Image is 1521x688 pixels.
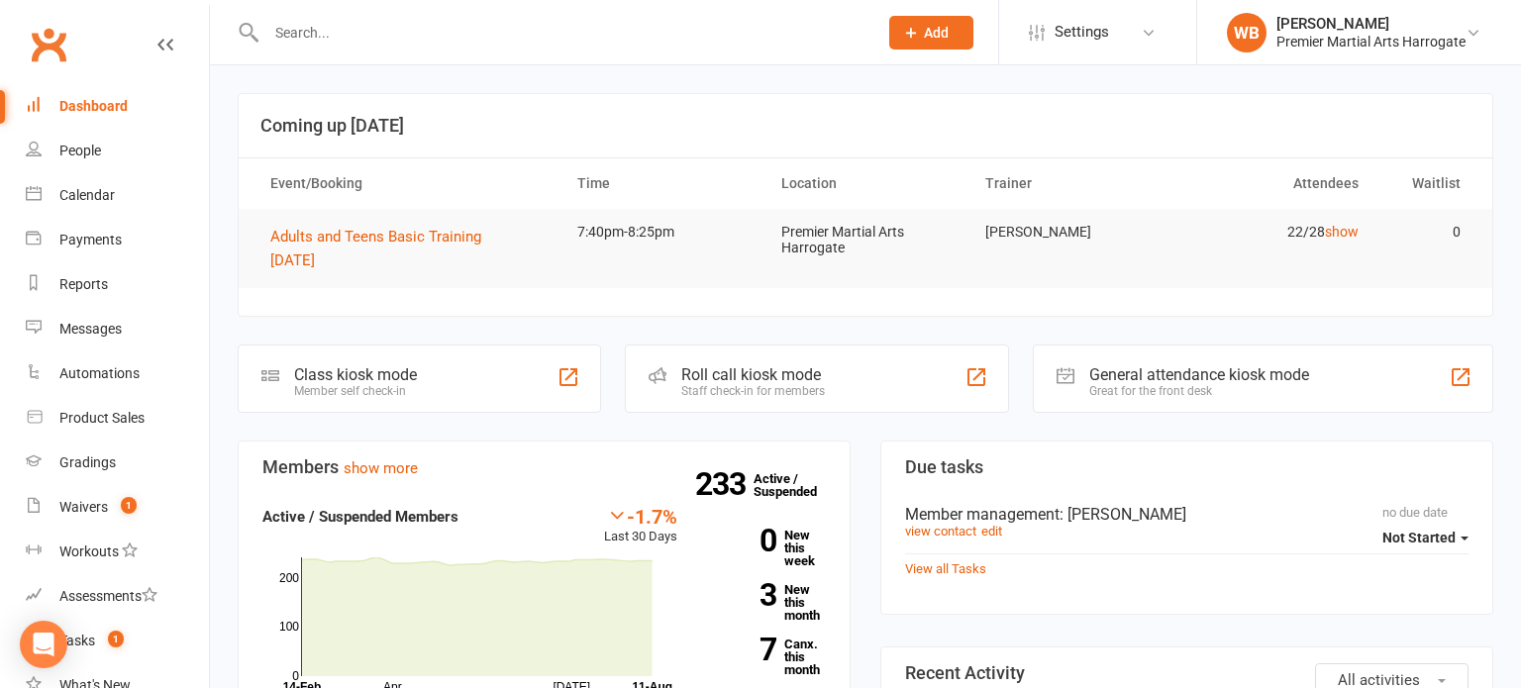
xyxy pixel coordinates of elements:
div: Dashboard [59,98,128,114]
span: Not Started [1382,530,1456,545]
a: Messages [26,307,209,351]
input: Search... [260,19,863,47]
div: Calendar [59,187,115,203]
span: Add [924,25,949,41]
a: Clubworx [24,20,73,69]
div: Gradings [59,454,116,470]
a: Reports [26,262,209,307]
td: 22/28 [1171,209,1375,255]
div: Tasks [59,633,95,648]
div: Last 30 Days [604,505,677,547]
div: Product Sales [59,410,145,426]
div: Great for the front desk [1089,384,1309,398]
th: Trainer [967,158,1171,209]
a: Calendar [26,173,209,218]
th: Location [763,158,967,209]
span: 1 [121,497,137,514]
th: Event/Booking [253,158,559,209]
td: [PERSON_NAME] [967,209,1171,255]
th: Attendees [1171,158,1375,209]
strong: 0 [707,526,776,555]
a: show more [344,459,418,477]
div: Reports [59,276,108,292]
strong: 233 [695,469,754,499]
div: Roll call kiosk mode [681,365,825,384]
div: Member self check-in [294,384,417,398]
h3: Members [262,457,826,477]
strong: 3 [707,580,776,610]
div: Class kiosk mode [294,365,417,384]
a: Product Sales [26,396,209,441]
a: Payments [26,218,209,262]
a: View all Tasks [905,561,986,576]
a: 233Active / Suspended [754,457,841,513]
a: 7Canx. this month [707,638,826,676]
th: Waitlist [1376,158,1478,209]
strong: Active / Suspended Members [262,508,458,526]
a: Waivers 1 [26,485,209,530]
button: Not Started [1382,520,1469,555]
span: 1 [108,631,124,647]
th: Time [559,158,763,209]
a: Workouts [26,530,209,574]
div: [PERSON_NAME] [1276,15,1466,33]
h3: Coming up [DATE] [260,116,1470,136]
a: 0New this week [707,529,826,567]
div: Member management [905,505,1469,524]
div: Messages [59,321,122,337]
td: 7:40pm-8:25pm [559,209,763,255]
div: WB [1227,13,1267,52]
strong: 7 [707,635,776,664]
span: Settings [1055,10,1109,54]
button: Add [889,16,973,49]
a: People [26,129,209,173]
a: view contact [905,524,976,539]
a: Dashboard [26,84,209,129]
div: General attendance kiosk mode [1089,365,1309,384]
div: Staff check-in for members [681,384,825,398]
div: Workouts [59,543,119,559]
span: : [PERSON_NAME] [1060,505,1186,524]
td: Premier Martial Arts Harrogate [763,209,967,271]
a: Tasks 1 [26,619,209,663]
a: Automations [26,351,209,396]
div: Waivers [59,499,108,515]
a: Gradings [26,441,209,485]
div: Open Intercom Messenger [20,621,67,668]
div: Assessments [59,588,157,604]
div: People [59,143,101,158]
a: Assessments [26,574,209,619]
div: Automations [59,365,140,381]
a: 3New this month [707,583,826,622]
h3: Recent Activity [905,663,1469,683]
div: Payments [59,232,122,247]
div: -1.7% [604,505,677,527]
span: Adults and Teens Basic Training [DATE] [270,228,481,269]
div: Premier Martial Arts Harrogate [1276,33,1466,50]
td: 0 [1376,209,1478,255]
a: show [1325,224,1359,240]
a: edit [981,524,1002,539]
h3: Due tasks [905,457,1469,477]
button: Adults and Teens Basic Training [DATE] [270,225,542,272]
